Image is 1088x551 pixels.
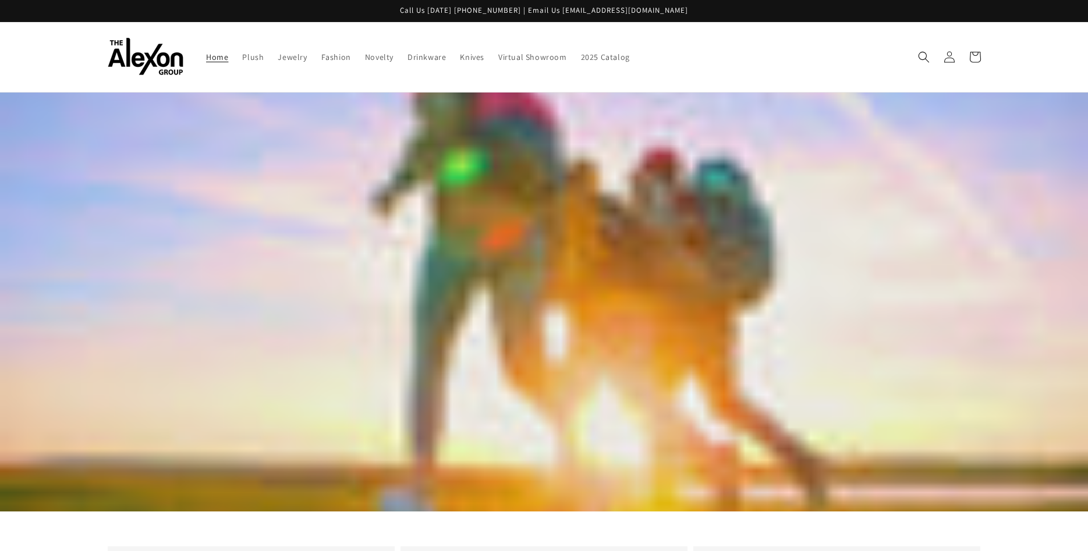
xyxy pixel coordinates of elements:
[108,38,183,76] img: The Alexon Group
[278,52,307,62] span: Jewelry
[498,52,567,62] span: Virtual Showroom
[199,45,235,69] a: Home
[314,45,358,69] a: Fashion
[574,45,637,69] a: 2025 Catalog
[358,45,401,69] a: Novelty
[453,45,491,69] a: Knives
[321,52,351,62] span: Fashion
[206,52,228,62] span: Home
[581,52,630,62] span: 2025 Catalog
[491,45,574,69] a: Virtual Showroom
[365,52,394,62] span: Novelty
[401,45,453,69] a: Drinkware
[235,45,271,69] a: Plush
[271,45,314,69] a: Jewelry
[242,52,264,62] span: Plush
[407,52,446,62] span: Drinkware
[460,52,484,62] span: Knives
[911,44,937,70] summary: Search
